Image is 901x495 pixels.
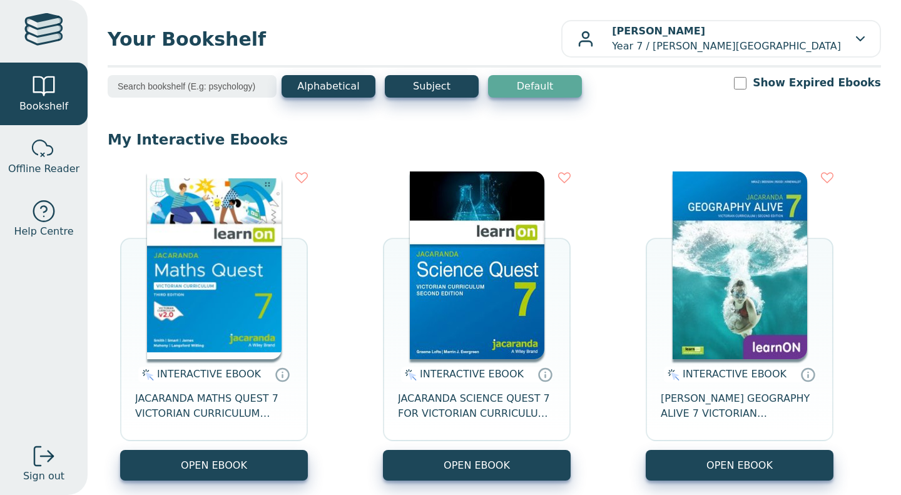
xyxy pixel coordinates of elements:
a: Interactive eBooks are accessed online via the publisher’s portal. They contain interactive resou... [800,367,815,382]
button: OPEN EBOOK [120,450,308,481]
span: INTERACTIVE EBOOK [683,368,786,380]
a: Interactive eBooks are accessed online via the publisher’s portal. They contain interactive resou... [537,367,552,382]
span: JACARANDA MATHS QUEST 7 VICTORIAN CURRICULUM LEARNON EBOOK 3E [135,391,293,421]
label: Show Expired Ebooks [753,75,881,91]
span: Offline Reader [8,161,79,176]
a: Interactive eBooks are accessed online via the publisher’s portal. They contain interactive resou... [275,367,290,382]
span: Help Centre [14,224,73,239]
button: OPEN EBOOK [383,450,571,481]
img: cc9fd0c4-7e91-e911-a97e-0272d098c78b.jpg [673,171,807,359]
img: interactive.svg [401,367,417,382]
p: Year 7 / [PERSON_NAME][GEOGRAPHIC_DATA] [612,24,841,54]
p: My Interactive Ebooks [108,130,881,149]
button: Subject [385,75,479,98]
span: Bookshelf [19,99,68,114]
img: b87b3e28-4171-4aeb-a345-7fa4fe4e6e25.jpg [147,171,282,359]
span: INTERACTIVE EBOOK [157,368,261,380]
span: INTERACTIVE EBOOK [420,368,524,380]
input: Search bookshelf (E.g: psychology) [108,75,277,98]
img: interactive.svg [138,367,154,382]
img: interactive.svg [664,367,680,382]
button: Default [488,75,582,98]
span: JACARANDA SCIENCE QUEST 7 FOR VICTORIAN CURRICULUM LEARNON 2E EBOOK [398,391,556,421]
button: [PERSON_NAME]Year 7 / [PERSON_NAME][GEOGRAPHIC_DATA] [561,20,881,58]
span: [PERSON_NAME] GEOGRAPHY ALIVE 7 VICTORIAN CURRICULUM LEARNON EBOOK 2E [661,391,818,421]
button: OPEN EBOOK [646,450,833,481]
button: Alphabetical [282,75,375,98]
img: 329c5ec2-5188-ea11-a992-0272d098c78b.jpg [410,171,544,359]
b: [PERSON_NAME] [612,25,705,37]
span: Your Bookshelf [108,25,561,53]
span: Sign out [23,469,64,484]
